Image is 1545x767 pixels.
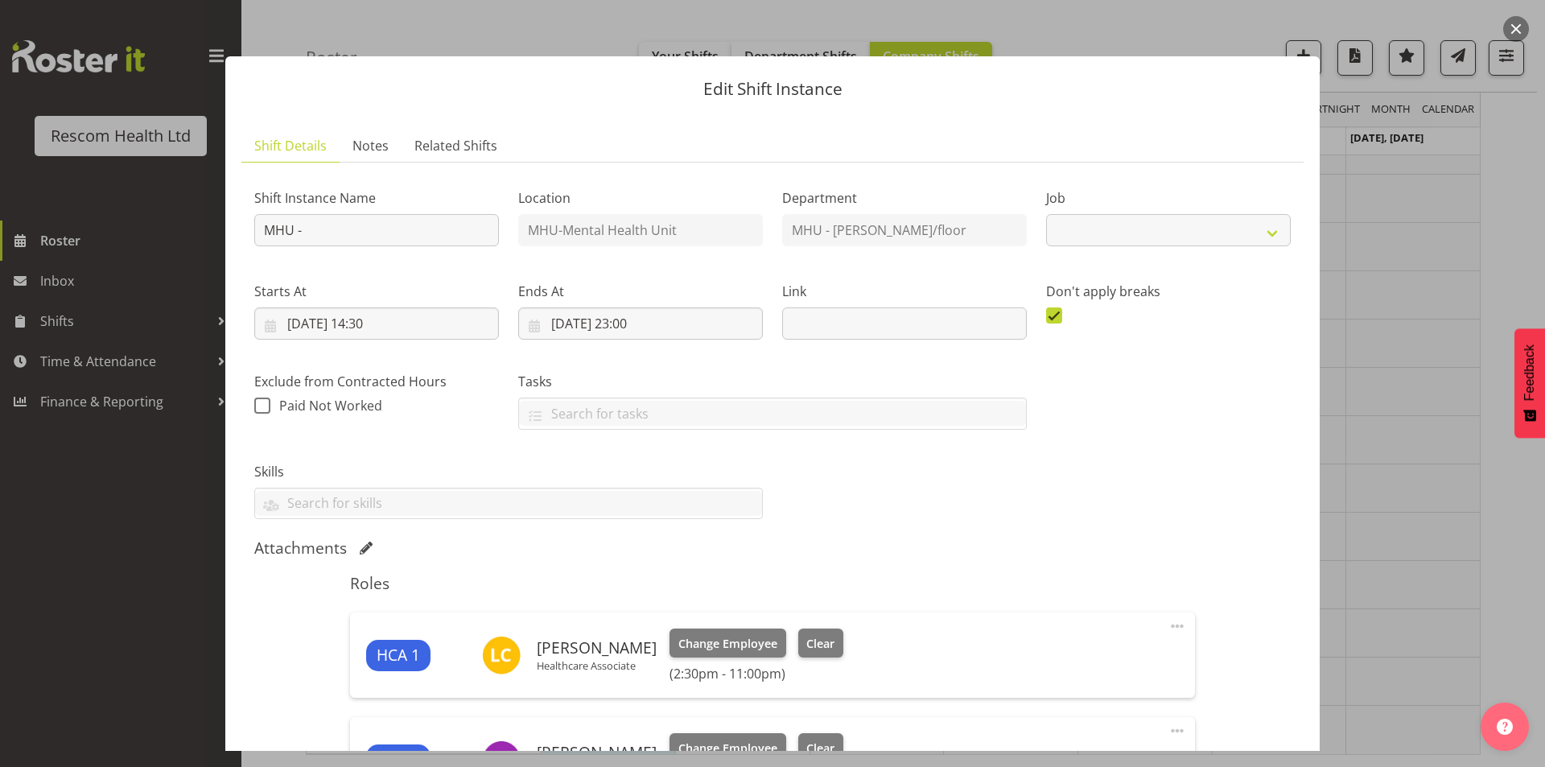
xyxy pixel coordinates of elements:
span: Paid Not Worked [279,397,382,414]
span: Feedback [1522,344,1537,401]
label: Skills [254,462,763,481]
span: Change Employee [678,740,777,757]
button: Clear [798,629,844,658]
span: Shift Details [254,136,327,155]
p: Healthcare Associate [537,659,657,672]
h5: Roles [350,574,1194,593]
label: Starts At [254,282,499,301]
input: Click to select... [518,307,763,340]
button: Change Employee [669,629,786,658]
span: Related Shifts [414,136,497,155]
img: liz-collett9727.jpg [482,636,521,674]
button: Clear [798,733,844,762]
h6: (2:30pm - 11:00pm) [669,666,843,682]
p: Edit Shift Instance [241,80,1304,97]
label: Exclude from Contracted Hours [254,372,499,391]
button: Feedback - Show survey [1514,328,1545,438]
h6: [PERSON_NAME] [537,639,657,657]
input: Search for skills [255,491,762,516]
input: Click to select... [254,307,499,340]
span: Change Employee [678,635,777,653]
label: Shift Instance Name [254,188,499,208]
span: HCA 1 [377,644,420,667]
img: help-xxl-2.png [1497,719,1513,735]
label: Don't apply breaks [1046,282,1291,301]
label: Tasks [518,372,1027,391]
button: Change Employee [669,733,786,762]
h5: Attachments [254,538,347,558]
input: Search for tasks [519,401,1026,426]
span: Notes [352,136,389,155]
label: Job [1046,188,1291,208]
span: Clear [806,635,834,653]
label: Ends At [518,282,763,301]
input: Shift Instance Name [254,214,499,246]
label: Link [782,282,1027,301]
label: Location [518,188,763,208]
span: Clear [806,740,834,757]
label: Department [782,188,1027,208]
h6: [PERSON_NAME] [537,744,657,761]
